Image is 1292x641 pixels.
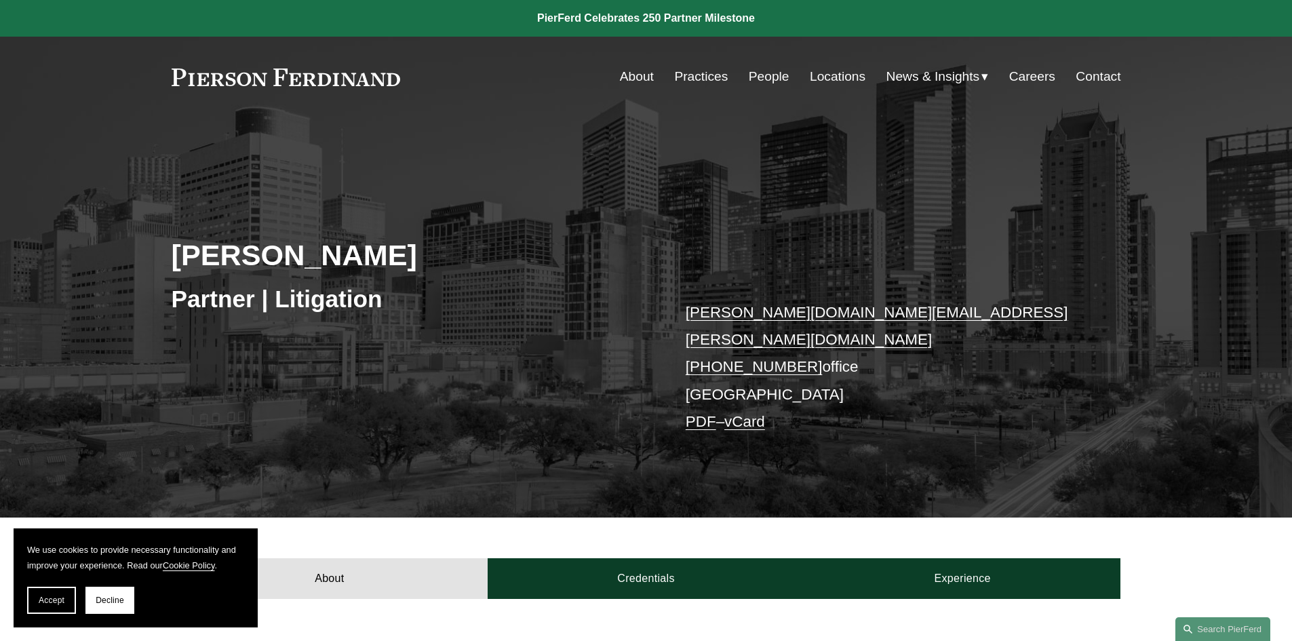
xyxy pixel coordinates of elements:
section: Cookie banner [14,528,258,627]
p: We use cookies to provide necessary functionality and improve your experience. Read our . [27,542,244,573]
h3: Partner | Litigation [172,284,646,314]
span: Decline [96,596,124,605]
a: vCard [724,413,765,430]
a: Practices [674,64,728,90]
a: Careers [1009,64,1055,90]
a: Cookie Policy [163,560,215,570]
a: [PHONE_NUMBER] [686,358,823,375]
a: People [749,64,789,90]
button: Accept [27,587,76,614]
a: About [620,64,654,90]
span: News & Insights [886,65,980,89]
a: Experience [804,558,1121,599]
p: office [GEOGRAPHIC_DATA] – [686,299,1081,436]
button: Decline [85,587,134,614]
a: PDF [686,413,716,430]
a: [PERSON_NAME][DOMAIN_NAME][EMAIL_ADDRESS][PERSON_NAME][DOMAIN_NAME] [686,304,1068,348]
a: Search this site [1175,617,1270,641]
a: Credentials [488,558,804,599]
a: Locations [810,64,865,90]
a: Contact [1076,64,1120,90]
a: folder dropdown [886,64,989,90]
span: Accept [39,596,64,605]
a: About [172,558,488,599]
h2: [PERSON_NAME] [172,237,646,273]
